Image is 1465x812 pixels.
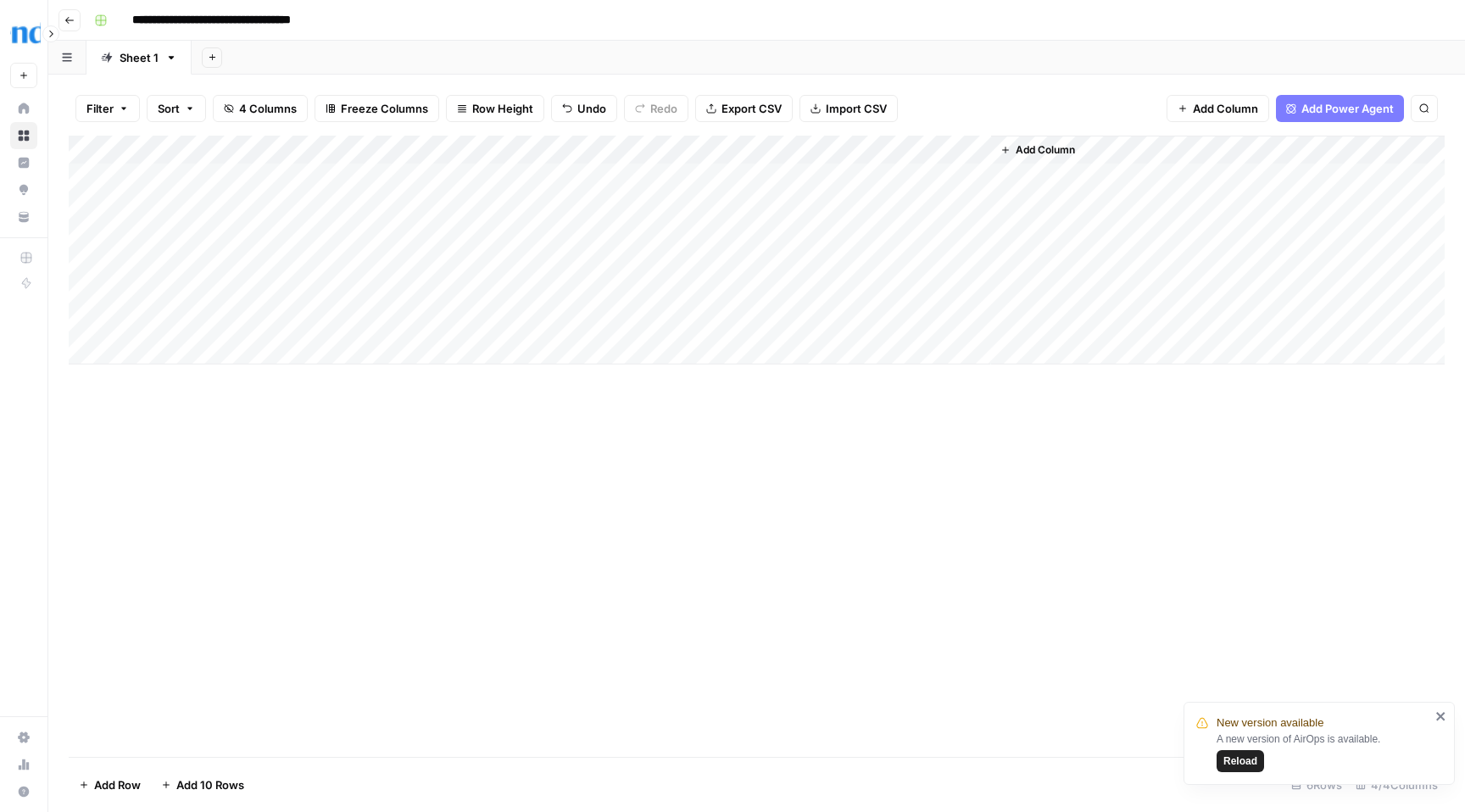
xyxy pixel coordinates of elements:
span: Row Height [472,100,533,117]
span: Sort [158,100,180,117]
button: Export CSV [695,95,793,122]
span: Redo [650,100,677,117]
a: Sheet 1 [86,41,192,75]
span: Undo [577,100,606,117]
button: Add Column [1167,95,1269,122]
button: Redo [624,95,688,122]
span: 4 Columns [239,100,297,117]
span: Add Power Agent [1301,100,1394,117]
button: Import CSV [799,95,898,122]
button: Add Column [994,139,1082,161]
button: Sort [147,95,206,122]
button: Row Height [446,95,544,122]
span: Freeze Columns [341,100,428,117]
span: Import CSV [826,100,887,117]
span: Add 10 Rows [176,776,244,793]
button: 4 Columns [213,95,308,122]
button: Add 10 Rows [151,771,254,798]
span: Add Column [1193,100,1258,117]
button: Add Row [69,771,151,798]
span: Reload [1223,754,1257,769]
button: Help + Support [10,778,37,805]
span: New version available [1217,715,1323,731]
a: Opportunities [10,176,37,203]
button: Freeze Columns [315,95,439,122]
div: Sheet 1 [120,49,159,66]
a: Settings [10,724,37,751]
button: Reload [1217,750,1264,772]
a: Your Data [10,203,37,231]
button: close [1435,709,1447,723]
span: Add Row [94,776,141,793]
button: Undo [551,95,617,122]
a: Usage [10,751,37,778]
button: Filter [75,95,140,122]
span: Export CSV [721,100,782,117]
span: Filter [86,100,114,117]
span: Add Column [1016,142,1075,158]
button: Add Power Agent [1276,95,1404,122]
div: 4/4 Columns [1349,771,1445,798]
a: Insights [10,149,37,176]
a: Home [10,95,37,122]
div: A new version of AirOps is available. [1217,731,1430,772]
div: 6 Rows [1284,771,1349,798]
button: Workspace: Opendoor [10,14,37,56]
a: Browse [10,122,37,149]
img: Opendoor Logo [10,19,41,50]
